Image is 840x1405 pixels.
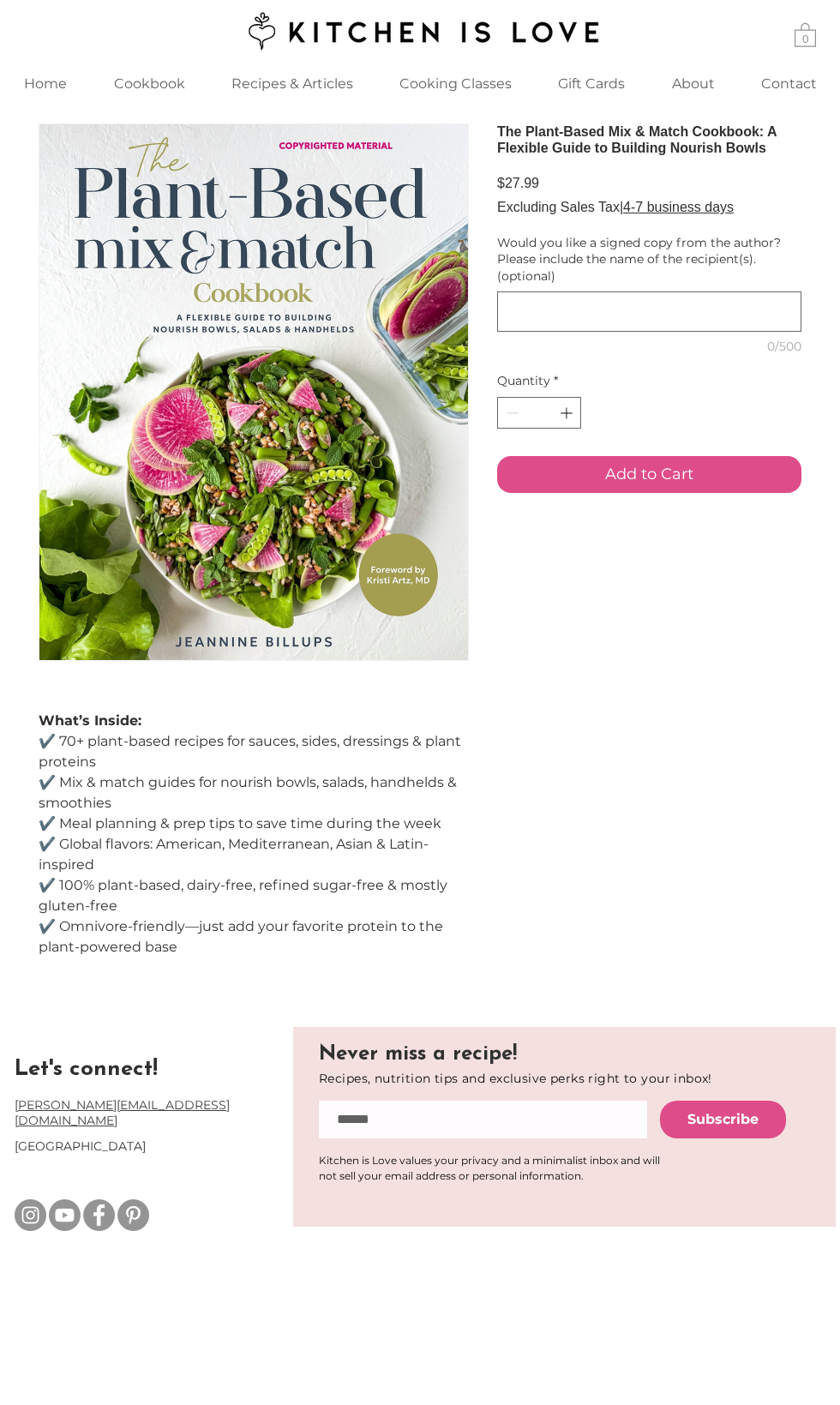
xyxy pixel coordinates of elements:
[497,456,801,493] button: Add to Cart
[687,1110,759,1129] span: Subscribe
[91,65,207,102] a: Cookbook
[83,1199,115,1231] img: Facebook
[534,65,648,102] a: Gift Cards
[753,65,825,102] p: Contact
[223,65,362,102] p: Recipes & Articles
[39,772,467,814] p: ✔️ Mix & match guides for nourish bowls, salads, handhelds & smoothies
[49,1199,81,1231] img: Youtube
[39,814,467,834] p: ✔️ Meal planning & prep tips to save time during the week
[623,198,734,217] button: 4-7 business days
[498,299,801,324] textarea: Would you like a signed copy from the author? Please include the name of the recipient(s). (optio...
[500,398,521,428] button: Decrement
[319,1044,517,1065] span: Never miss a recipe!
[39,834,467,875] p: ✔️ Global flavors: American, Mediterranean, Asian & Latin-inspired
[802,33,809,45] text: 0
[15,1097,230,1128] a: [PERSON_NAME][EMAIL_ADDRESS][DOMAIN_NAME]
[663,65,723,102] p: About
[15,1199,46,1231] img: Instagram
[497,200,620,214] span: Excluding Sales Tax
[605,463,693,486] span: Add to Cart
[39,712,141,729] strong: What’s Inside:
[15,1058,158,1081] a: Let's connect!
[497,373,558,397] legend: Quantity
[391,65,520,102] p: Cooking Classes
[497,176,539,190] span: $27.99
[376,65,534,102] div: Cooking Classes
[319,1154,660,1182] span: ​Kitchen is Love values your privacy and a minimalist inbox and will not sell your email address ...
[557,398,579,428] button: Increment
[39,916,467,958] p: ✔️ Omnivore-friendly—just add your favorite protein to the plant-powered base
[39,875,467,916] p: ✔️ 100% plant-based, dairy-free, refined sugar-free & mostly gluten-free
[15,65,75,102] p: Home
[549,65,633,102] p: Gift Cards
[521,398,557,428] input: Quantity
[237,9,603,52] img: Kitchen is Love logo
[15,1199,149,1231] ul: Social Bar
[620,200,623,214] span: |
[648,65,738,102] a: About
[497,235,801,285] label: Would you like a signed copy from the author? Please include the name of the recipient(s). (optio...
[117,1199,149,1231] img: Pinterest
[105,65,194,102] p: Cookbook
[39,731,467,772] p: ✔️ 70+ plant-based recipes for sauces, sides, dressings & plant proteins
[319,1071,712,1086] span: Recipes, nutrition tips and exclusive perks right to your inbox!
[738,65,840,102] a: Contact
[39,123,469,661] button: The Plant-Based Mix & Match Cookbook: A Flexible Guide to Building Nourish Bowls
[660,1101,786,1138] button: Subscribe
[207,65,376,102] a: Recipes & Articles
[39,124,468,660] img: The Plant-Based Mix & Match Cookbook: A Flexible Guide to Building Nourish Bowls
[795,21,816,47] a: Cart with 0 items
[497,339,801,356] div: 0/500
[15,1138,146,1154] span: [GEOGRAPHIC_DATA]
[497,123,801,156] h1: The Plant-Based Mix & Match Cookbook: A Flexible Guide to Building Nourish Bowls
